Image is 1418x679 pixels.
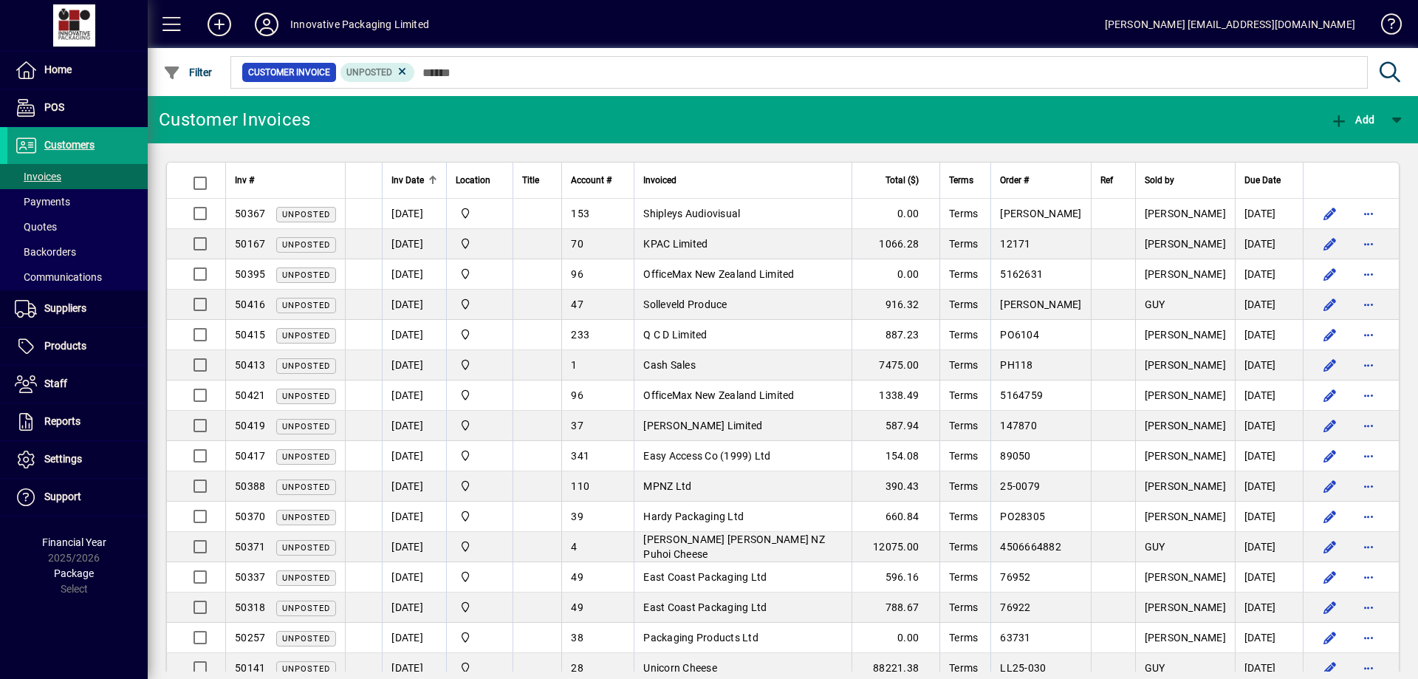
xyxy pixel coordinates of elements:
span: [PERSON_NAME] [1000,298,1081,310]
span: 25-0079 [1000,480,1040,492]
span: 76952 [1000,571,1030,583]
span: Terms [949,420,978,431]
span: Terms [949,329,978,341]
span: 50318 [235,601,265,613]
span: East Coast Packaging Ltd [643,601,767,613]
span: Innovative Packaging [456,236,504,252]
span: 341 [571,450,589,462]
button: Edit [1318,626,1342,649]
a: Staff [7,366,148,403]
button: More options [1357,293,1380,316]
span: Terms [949,268,978,280]
td: 596.16 [852,562,939,593]
td: [DATE] [382,350,446,381]
button: Edit [1318,353,1342,377]
td: [DATE] [382,290,446,320]
button: More options [1357,474,1380,498]
span: Invoices [15,171,61,182]
span: Innovative Packaging [456,629,504,646]
td: [DATE] [382,411,446,441]
td: 0.00 [852,623,939,653]
a: Home [7,52,148,89]
span: Account # [571,172,612,188]
span: 50395 [235,268,265,280]
span: Filter [163,66,213,78]
span: MPNZ Ltd [643,480,691,492]
td: [DATE] [382,199,446,229]
div: Due Date [1244,172,1294,188]
span: 50413 [235,359,265,371]
span: Unposted [282,270,330,280]
td: 916.32 [852,290,939,320]
span: Settings [44,453,82,465]
span: KPAC Limited [643,238,708,250]
button: More options [1357,535,1380,559]
span: 39 [571,511,583,522]
span: Customers [44,139,95,151]
span: 233 [571,329,589,341]
span: Innovative Packaging [456,448,504,464]
span: Customer Invoice [248,65,330,80]
span: Unposted [282,482,330,492]
span: Innovative Packaging [456,539,504,555]
span: Unposted [282,422,330,431]
td: [DATE] [1235,290,1303,320]
span: Order # [1000,172,1029,188]
span: Unicorn Cheese [643,662,717,674]
span: Hardy Packaging Ltd [643,511,744,522]
span: Location [456,172,490,188]
td: 1066.28 [852,229,939,259]
span: Unposted [282,331,330,341]
span: Unposted [282,604,330,613]
span: OfficeMax New Zealand Limited [643,389,794,401]
a: Reports [7,403,148,440]
span: Terms [949,238,978,250]
span: Package [54,567,94,579]
span: Shipleys Audiovisual [643,208,740,219]
td: [DATE] [1235,411,1303,441]
span: Suppliers [44,302,86,314]
span: Terms [949,298,978,310]
div: Location [456,172,504,188]
button: Edit [1318,596,1342,619]
button: More options [1357,353,1380,377]
button: More options [1357,262,1380,286]
td: 1338.49 [852,381,939,411]
span: Easy Access Co (1999) Ltd [643,450,770,462]
span: 96 [571,389,583,401]
span: [PERSON_NAME] [1145,632,1226,644]
span: 5164759 [1000,389,1043,401]
td: [DATE] [382,471,446,502]
span: Home [44,64,72,75]
div: Customer Invoices [159,108,310,132]
span: 49 [571,571,583,583]
span: Payments [15,196,70,208]
span: [PERSON_NAME] [1145,359,1226,371]
span: 49 [571,601,583,613]
button: More options [1357,626,1380,649]
span: Quotes [15,221,57,233]
td: [DATE] [1235,623,1303,653]
td: 390.43 [852,471,939,502]
span: [PERSON_NAME] [1000,208,1081,219]
a: POS [7,89,148,126]
span: Unposted [282,392,330,401]
span: Due Date [1244,172,1281,188]
span: Innovative Packaging [456,599,504,615]
td: [DATE] [382,623,446,653]
span: Solleveld Produce [643,298,727,310]
button: Edit [1318,262,1342,286]
td: [DATE] [1235,320,1303,350]
button: Edit [1318,323,1342,347]
span: Innovative Packaging [456,478,504,494]
span: Inv Date [391,172,424,188]
span: Innovative Packaging [456,569,504,585]
td: 154.08 [852,441,939,471]
span: 50141 [235,662,265,674]
span: Innovative Packaging [456,660,504,676]
a: Quotes [7,214,148,239]
span: 147870 [1000,420,1037,431]
button: Edit [1318,232,1342,256]
span: Unposted [282,543,330,553]
span: 63731 [1000,632,1030,644]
